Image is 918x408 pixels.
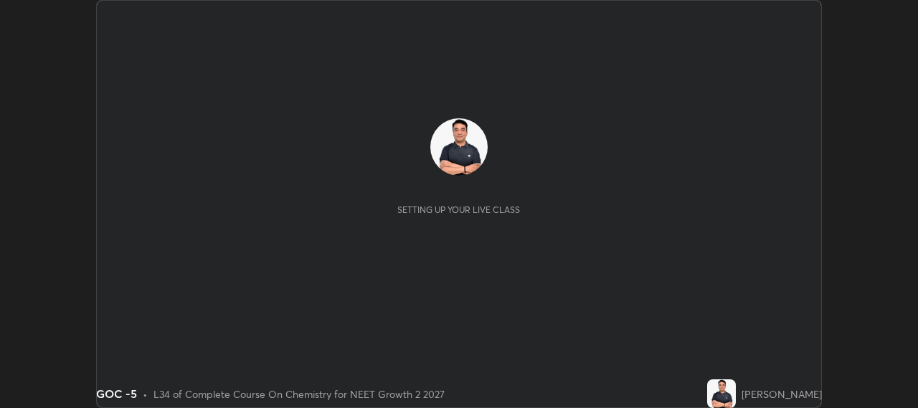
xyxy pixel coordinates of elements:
div: • [143,386,148,402]
img: cdd11cb0ff7c41cdbf678b0cfeb7474b.jpg [430,118,488,176]
div: L34 of Complete Course On Chemistry for NEET Growth 2 2027 [153,386,445,402]
div: GOC -5 [96,385,137,402]
div: Setting up your live class [397,204,520,215]
img: cdd11cb0ff7c41cdbf678b0cfeb7474b.jpg [707,379,736,408]
div: [PERSON_NAME] [742,386,822,402]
